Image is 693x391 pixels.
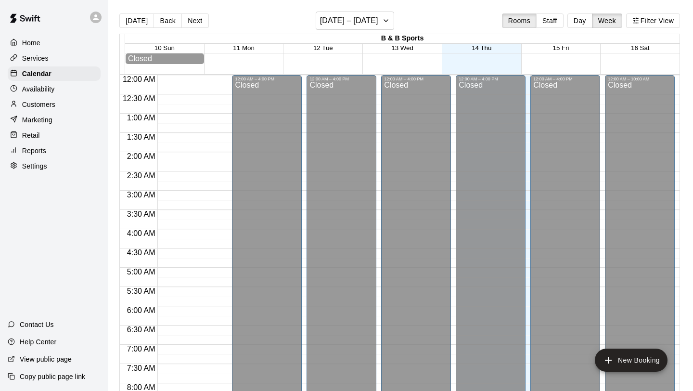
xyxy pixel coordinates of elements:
span: 5:30 AM [125,287,158,295]
div: 12:00 AM – 10:00 AM [608,77,672,81]
span: 2:30 AM [125,171,158,180]
button: 11 Mon [233,44,254,52]
button: Rooms [502,13,537,28]
span: 4:00 AM [125,229,158,237]
div: 12:00 AM – 4:00 PM [459,77,523,81]
button: 13 Wed [391,44,413,52]
a: Retail [8,128,101,143]
a: Customers [8,97,101,112]
p: Reports [22,146,46,156]
p: Settings [22,161,47,171]
span: 7:00 AM [125,345,158,353]
div: 12:00 AM – 4:00 PM [533,77,597,81]
button: 10 Sun [154,44,175,52]
span: 1:30 AM [125,133,158,141]
p: Help Center [20,337,56,347]
div: 12:00 AM – 4:00 PM [384,77,448,81]
button: 12 Tue [313,44,333,52]
button: 16 Sat [631,44,650,52]
div: 12:00 AM – 4:00 PM [309,77,373,81]
p: Retail [22,130,40,140]
button: Next [181,13,208,28]
p: Contact Us [20,320,54,329]
a: Reports [8,143,101,158]
button: Day [567,13,592,28]
a: Services [8,51,101,65]
span: 12:00 AM [120,75,158,83]
span: 1:00 AM [125,114,158,122]
button: 15 Fri [553,44,569,52]
p: Copy public page link [20,372,85,381]
a: Marketing [8,113,101,127]
p: Availability [22,84,55,94]
span: 6:00 AM [125,306,158,314]
h6: [DATE] – [DATE] [320,14,378,27]
a: Calendar [8,66,101,81]
span: 2:00 AM [125,152,158,160]
a: Settings [8,159,101,173]
button: [DATE] – [DATE] [316,12,394,30]
button: Staff [536,13,564,28]
p: Customers [22,100,55,109]
div: 12:00 AM – 4:00 PM [235,77,299,81]
p: Services [22,53,49,63]
span: 3:00 AM [125,191,158,199]
div: B & B Sports [125,34,680,43]
button: Filter View [626,13,680,28]
span: 4:30 AM [125,248,158,257]
p: View public page [20,354,72,364]
button: 14 Thu [472,44,491,52]
button: Back [154,13,182,28]
button: Week [592,13,622,28]
a: Availability [8,82,101,96]
span: 3:30 AM [125,210,158,218]
button: [DATE] [119,13,154,28]
p: Marketing [22,115,52,125]
button: add [595,349,667,372]
a: Home [8,36,101,50]
p: Calendar [22,69,51,78]
div: Closed [128,54,202,63]
p: Home [22,38,40,48]
span: 7:30 AM [125,364,158,372]
span: 5:00 AM [125,268,158,276]
span: 6:30 AM [125,326,158,334]
span: 12:30 AM [120,94,158,103]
